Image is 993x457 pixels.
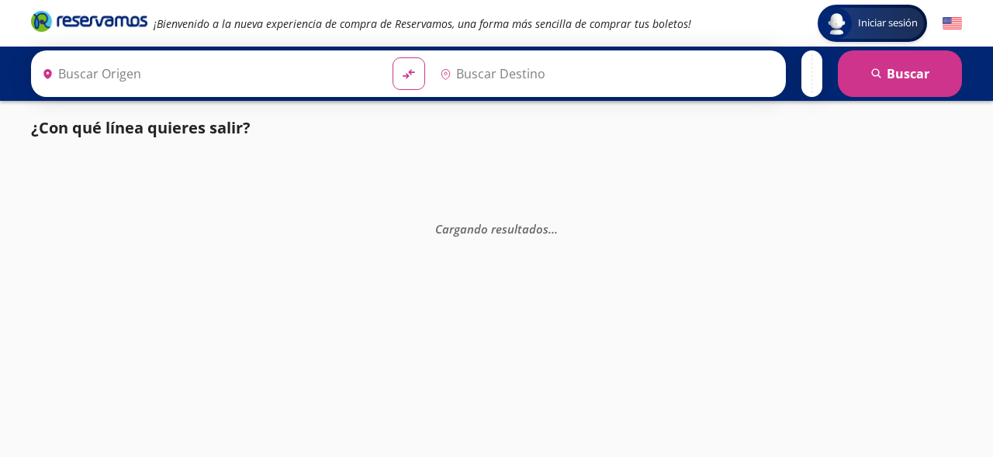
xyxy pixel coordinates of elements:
[36,54,380,93] input: Buscar Origen
[31,9,147,33] i: Brand Logo
[552,220,555,236] span: .
[548,220,552,236] span: .
[852,16,924,31] span: Iniciar sesión
[838,50,962,97] button: Buscar
[435,220,558,236] em: Cargando resultados
[434,54,778,93] input: Buscar Destino
[154,16,691,31] em: ¡Bienvenido a la nueva experiencia de compra de Reservamos, una forma más sencilla de comprar tus...
[31,116,251,140] p: ¿Con qué línea quieres salir?
[555,220,558,236] span: .
[31,9,147,37] a: Brand Logo
[943,14,962,33] button: English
